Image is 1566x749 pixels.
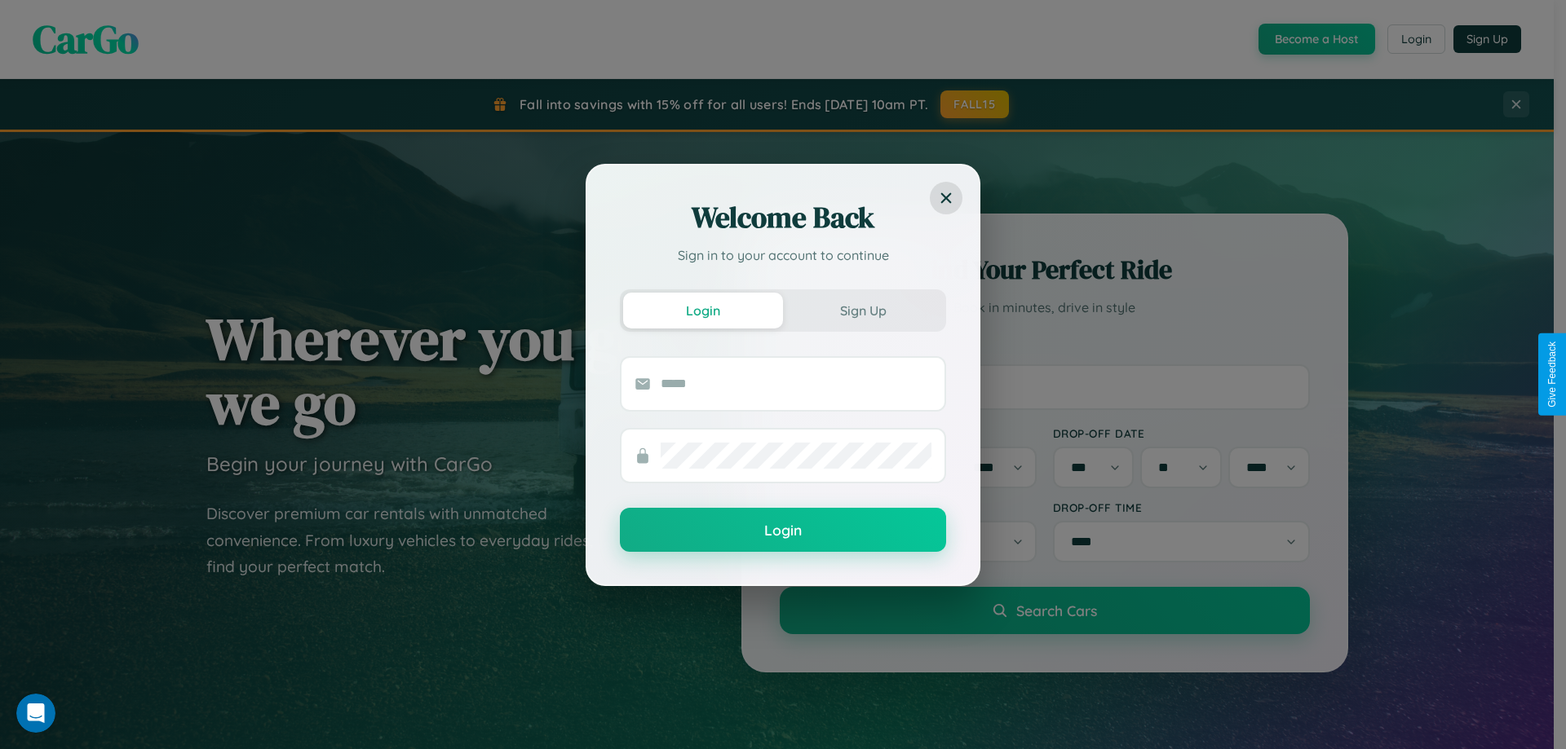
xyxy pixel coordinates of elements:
[620,198,946,237] h2: Welcome Back
[623,293,783,328] button: Login
[1546,341,1558,408] div: Give Feedback
[620,245,946,265] p: Sign in to your account to continue
[16,694,55,733] iframe: Intercom live chat
[620,508,946,552] button: Login
[783,293,943,328] button: Sign Up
